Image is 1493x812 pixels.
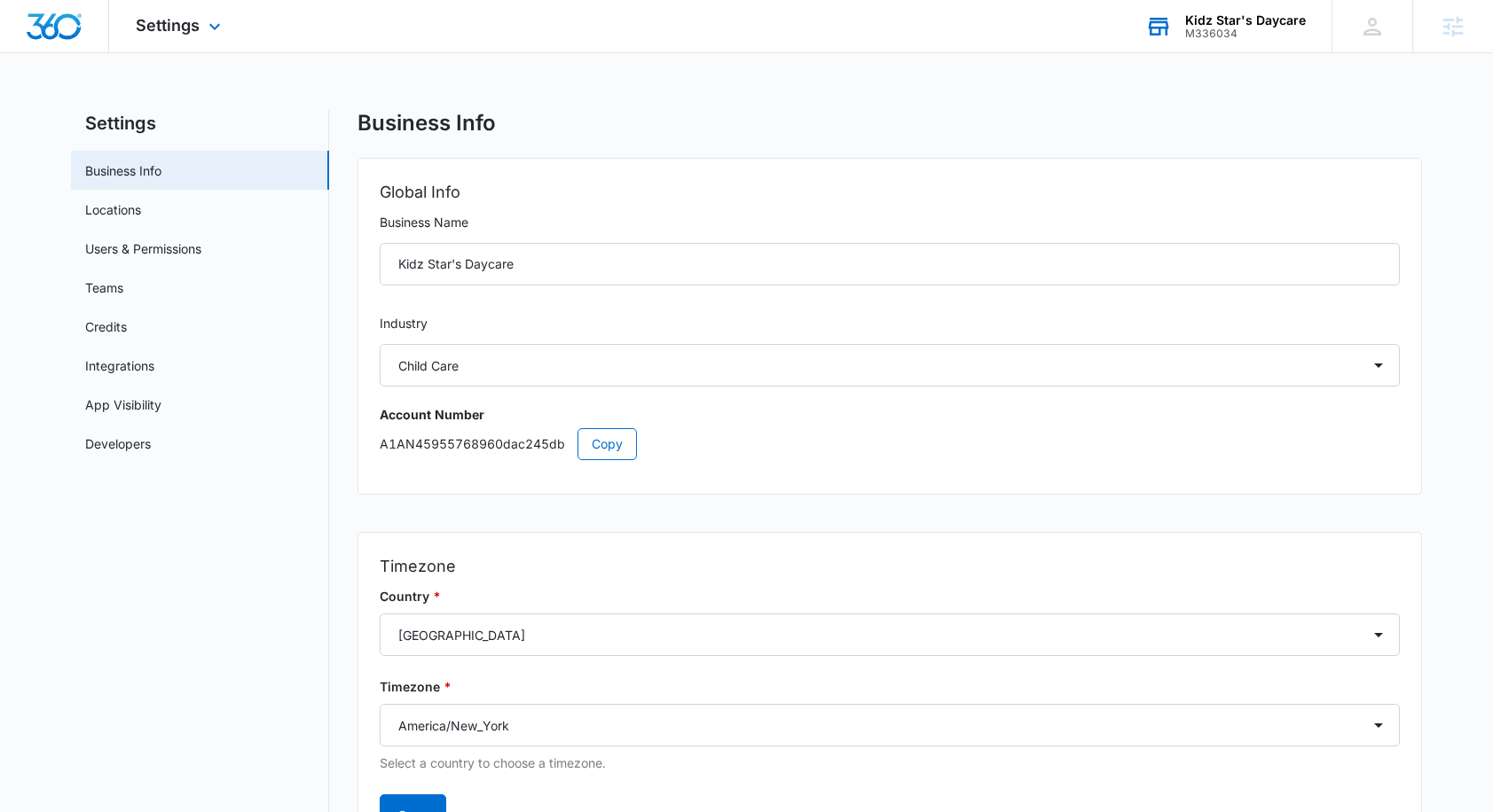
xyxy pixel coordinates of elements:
label: Country [380,587,1400,606]
p: Select a country to choose a timezone. [380,753,1400,773]
a: Integrations [85,356,154,375]
div: v 4.0.25 [50,28,87,43]
a: Developers [85,434,151,453]
label: Timezone [380,677,1400,697]
h1: Business Info [358,110,496,137]
span: Copy [592,434,623,454]
div: Keywords by Traffic [196,105,299,116]
h2: Global Info [380,180,1400,205]
h2: Settings [71,110,329,137]
img: tab_keywords_by_traffic_grey.svg [177,103,191,117]
span: Settings [136,16,200,35]
img: tab_domain_overview_orange.svg [48,103,62,117]
label: Business Name [380,213,1400,232]
h2: Timezone [380,554,1400,579]
div: Domain Overview [67,105,159,116]
a: Locations [85,200,141,219]
div: Domain: [DOMAIN_NAME] [46,46,195,60]
p: A1AN45955768960dac245db [380,428,1400,460]
button: Copy [578,428,637,460]
label: Industry [380,314,1400,333]
a: Teams [85,278,123,297]
div: account id [1185,27,1306,40]
a: Users & Permissions [85,239,201,258]
img: logo_orange.svg [28,28,43,43]
a: Credits [85,317,127,336]
div: account name [1185,13,1306,27]
strong: Account Number [380,407,484,422]
a: App Visibility [85,395,161,414]
a: Business Info [85,161,161,180]
img: website_grey.svg [28,46,43,60]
